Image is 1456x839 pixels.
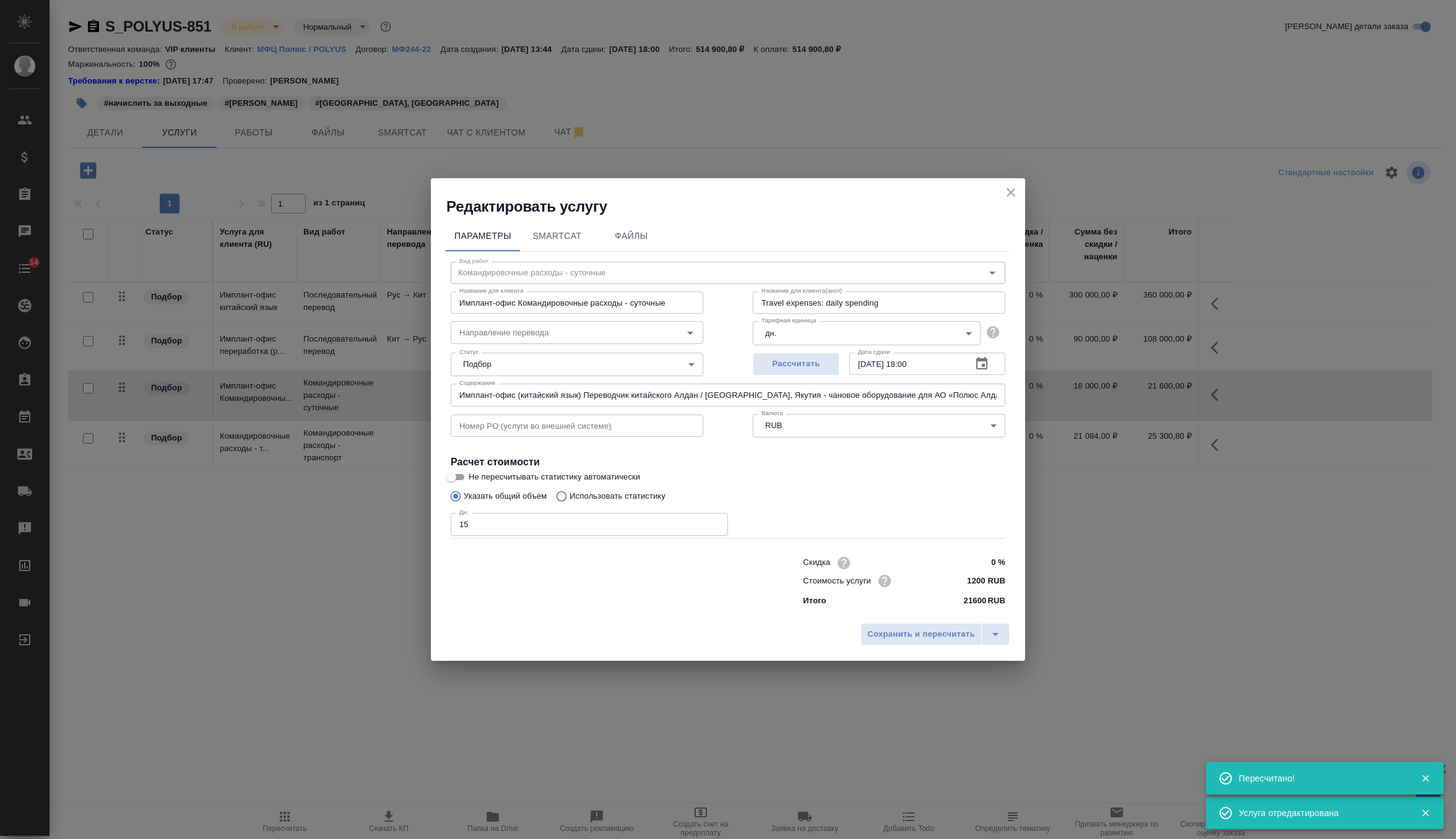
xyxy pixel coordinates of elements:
[459,359,495,369] button: Подбор
[987,595,1005,607] p: RUB
[602,228,661,244] span: Файлы
[527,228,587,244] span: SmartCat
[753,414,1005,437] div: RUB
[803,556,830,569] p: Скидка
[1239,772,1402,785] div: Пересчитано!
[1002,183,1020,202] button: close
[753,353,839,376] button: Рассчитать
[570,490,665,502] p: Использовать статистику
[761,328,780,338] button: дн.
[451,455,1005,470] h4: Расчет стоимости
[469,471,640,483] span: Не пересчитывать статистику автоматически
[964,595,987,607] p: 21600
[760,357,833,371] span: Рассчитать
[682,324,699,342] button: Open
[959,572,1005,590] input: ✎ Введи что-нибудь
[464,490,547,502] p: Указать общий объем
[1239,807,1402,819] div: Услуга отредактирована
[867,627,975,642] span: Сохранить и пересчитать
[860,623,982,645] button: Сохранить и пересчитать
[860,623,1010,645] div: split button
[1413,807,1438,819] button: Закрыть
[446,197,1025,217] h2: Редактировать услугу
[803,595,826,607] p: Итого
[959,554,1005,572] input: ✎ Введи что-нибудь
[453,228,513,244] span: Параметры
[803,575,871,587] p: Стоимость услуги
[451,353,703,376] div: Подбор
[753,321,981,345] div: дн.
[761,420,786,431] button: RUB
[1413,773,1438,784] button: Закрыть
